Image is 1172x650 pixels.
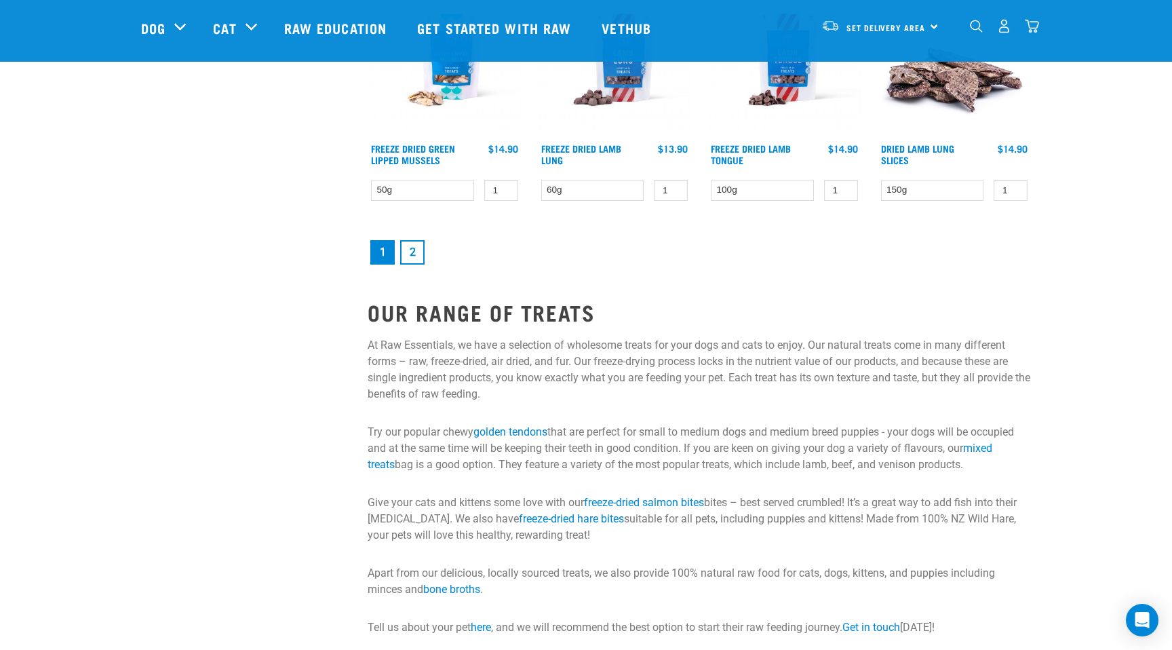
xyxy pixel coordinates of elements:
[141,18,165,38] a: Dog
[584,496,704,509] a: freeze-dried salmon bites
[998,143,1028,154] div: $14.90
[484,180,518,201] input: 1
[368,565,1031,598] p: Apart from our delicious, locally sourced treats, we also provide 100% natural raw food for cats,...
[970,20,983,33] img: home-icon-1@2x.png
[881,146,954,161] a: Dried Lamb Lung Slices
[821,20,840,32] img: van-moving.png
[519,512,624,525] a: freeze-dried hare bites
[404,1,588,55] a: Get started with Raw
[368,424,1031,473] p: Try our popular chewy that are perfect for small to medium dogs and medium breed puppies - your d...
[271,1,404,55] a: Raw Education
[846,25,925,30] span: Set Delivery Area
[1025,19,1039,33] img: home-icon@2x.png
[370,240,395,265] a: Page 1
[368,495,1031,543] p: Give your cats and kittens some love with our bites – best served crumbled! It’s a great way to a...
[842,621,900,634] a: Get in touch
[997,19,1011,33] img: user.png
[824,180,858,201] input: 1
[213,18,236,38] a: Cat
[1126,604,1158,636] div: Open Intercom Messenger
[711,146,791,161] a: Freeze Dried Lamb Tongue
[400,240,425,265] a: Goto page 2
[541,146,621,161] a: Freeze Dried Lamb Lung
[994,180,1028,201] input: 1
[368,300,1031,324] h2: OUR RANGE OF TREATS
[473,425,547,438] a: golden tendons
[828,143,858,154] div: $14.90
[654,180,688,201] input: 1
[368,619,1031,636] p: Tell us about your pet , and we will recommend the best option to start their raw feeding journey...
[488,143,518,154] div: $14.90
[368,237,1031,267] nav: pagination
[368,337,1031,402] p: At Raw Essentials, we have a selection of wholesome treats for your dogs and cats to enjoy. Our n...
[588,1,668,55] a: Vethub
[368,442,992,471] a: mixed treats
[423,583,480,596] a: bone broths
[371,146,455,161] a: Freeze Dried Green Lipped Mussels
[658,143,688,154] div: $13.90
[471,621,491,634] a: here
